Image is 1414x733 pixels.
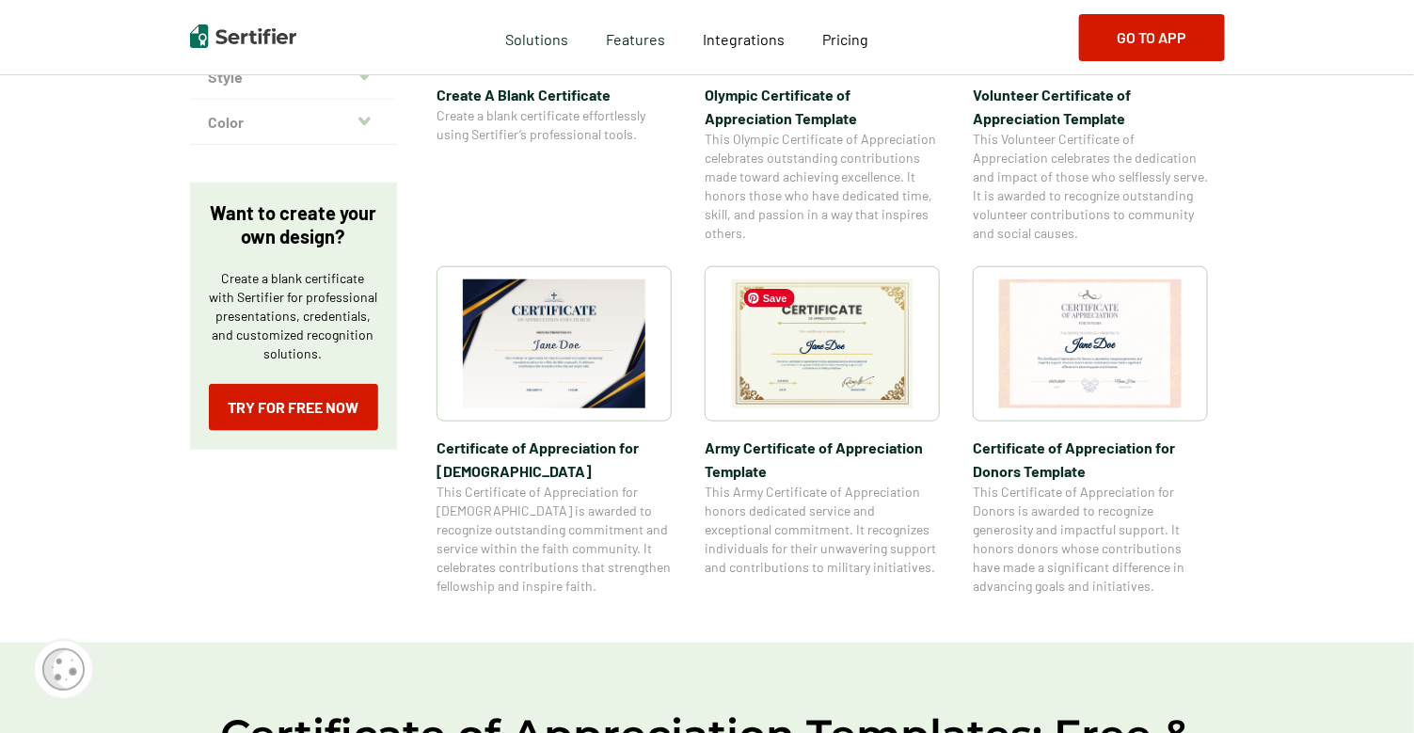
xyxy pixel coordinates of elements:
[209,201,378,248] p: Want to create your own design?
[1079,14,1225,61] button: Go to App
[437,266,672,596] a: Certificate of Appreciation for Church​Certificate of Appreciation for [DEMOGRAPHIC_DATA]​This Ce...
[190,55,397,100] button: Style
[437,106,672,144] span: Create a blank certificate effortlessly using Sertifier’s professional tools.
[973,83,1208,130] span: Volunteer Certificate of Appreciation Template
[607,25,666,49] span: Features
[823,25,869,49] a: Pricing
[704,30,786,48] span: Integrations
[999,279,1182,408] img: Certificate of Appreciation for Donors​ Template
[209,269,378,363] p: Create a blank certificate with Sertifier for professional presentations, credentials, and custom...
[973,130,1208,243] span: This Volunteer Certificate of Appreciation celebrates the dedication and impact of those who self...
[506,25,569,49] span: Solutions
[1320,643,1414,733] iframe: Chat Widget
[823,30,869,48] span: Pricing
[190,24,296,48] img: Sertifier | Digital Credentialing Platform
[973,436,1208,483] span: Certificate of Appreciation for Donors​ Template
[973,483,1208,596] span: This Certificate of Appreciation for Donors is awarded to recognize generosity and impactful supp...
[705,436,940,483] span: Army Certificate of Appreciation​ Template
[437,83,672,106] span: Create A Blank Certificate
[973,266,1208,596] a: Certificate of Appreciation for Donors​ TemplateCertificate of Appreciation for Donors​ TemplateT...
[704,25,786,49] a: Integrations
[705,266,940,596] a: Army Certificate of Appreciation​ TemplateArmy Certificate of Appreciation​ TemplateThis Army Cer...
[437,436,672,483] span: Certificate of Appreciation for [DEMOGRAPHIC_DATA]​
[42,648,85,691] img: Cookie Popup Icon
[744,289,795,308] span: Save
[209,384,378,431] a: Try for Free Now
[190,100,397,145] button: Color
[705,483,940,577] span: This Army Certificate of Appreciation honors dedicated service and exceptional commitment. It rec...
[731,279,914,408] img: Army Certificate of Appreciation​ Template
[705,130,940,243] span: This Olympic Certificate of Appreciation celebrates outstanding contributions made toward achievi...
[463,279,645,408] img: Certificate of Appreciation for Church​
[437,483,672,596] span: This Certificate of Appreciation for [DEMOGRAPHIC_DATA] is awarded to recognize outstanding commi...
[705,83,940,130] span: Olympic Certificate of Appreciation​ Template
